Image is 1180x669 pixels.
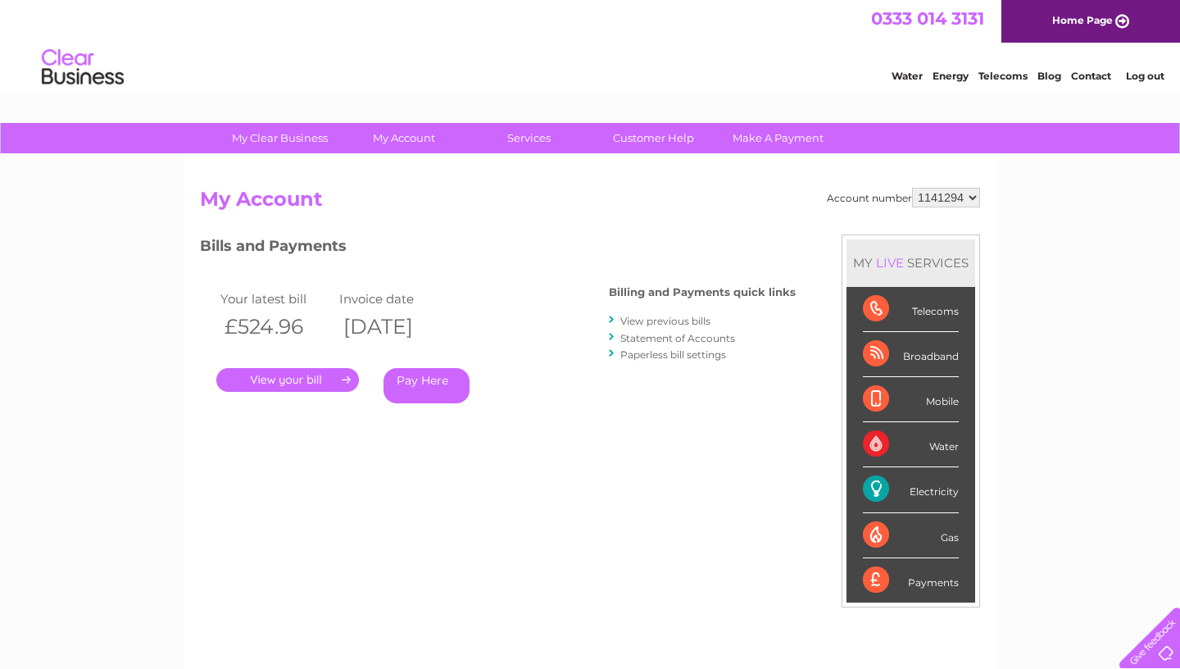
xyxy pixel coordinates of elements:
div: Water [863,422,959,467]
td: Invoice date [335,288,454,310]
a: Paperless bill settings [620,348,726,361]
a: Customer Help [586,123,721,153]
a: Log out [1126,70,1164,82]
div: MY SERVICES [846,239,975,286]
a: Statement of Accounts [620,332,735,344]
a: Contact [1071,70,1111,82]
a: View previous bills [620,315,710,327]
div: Telecoms [863,287,959,332]
th: £524.96 [216,310,335,344]
a: 0333 014 3131 [871,8,984,29]
img: logo.png [41,43,125,93]
a: Water [892,70,923,82]
h4: Billing and Payments quick links [609,286,796,298]
div: Payments [863,558,959,603]
a: Energy [933,70,969,82]
a: Services [461,123,597,153]
th: [DATE] [335,310,454,344]
div: Mobile [863,377,959,422]
td: Your latest bill [216,288,335,310]
div: Electricity [863,467,959,512]
h3: Bills and Payments [200,234,796,263]
div: Gas [863,513,959,558]
a: Pay Here [383,368,470,403]
h2: My Account [200,188,980,219]
div: Clear Business is a trading name of Verastar Limited (registered in [GEOGRAPHIC_DATA] No. 3667643... [204,9,978,80]
a: Blog [1037,70,1061,82]
a: My Account [337,123,472,153]
div: Account number [827,188,980,207]
div: Broadband [863,332,959,377]
div: LIVE [873,255,907,271]
a: Telecoms [978,70,1028,82]
a: Make A Payment [710,123,846,153]
a: . [216,368,359,392]
a: My Clear Business [212,123,347,153]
